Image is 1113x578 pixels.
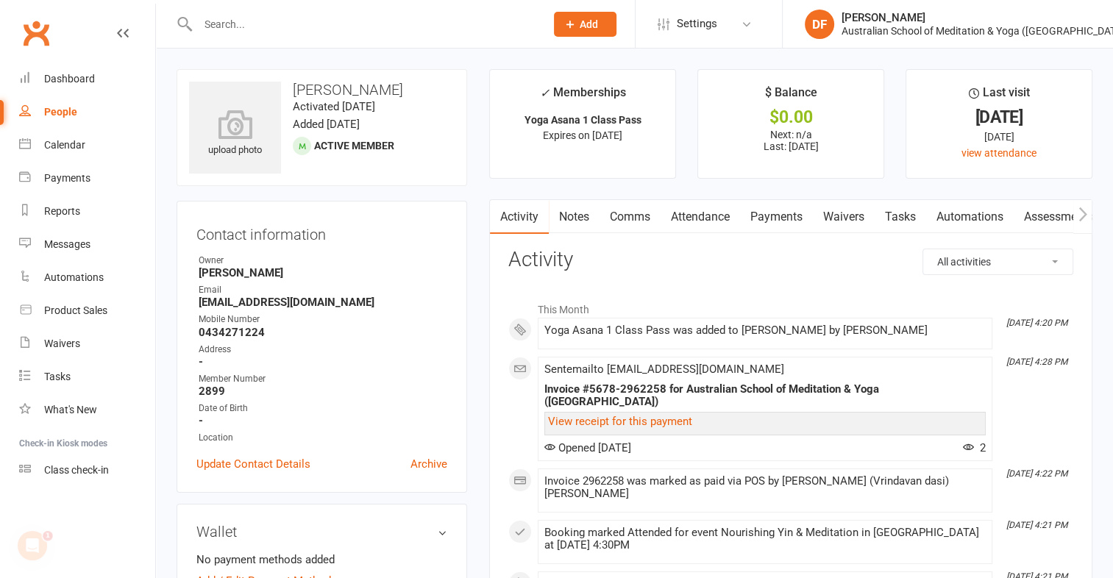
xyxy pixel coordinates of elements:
a: Clubworx [18,15,54,51]
a: People [19,96,155,129]
time: Added [DATE] [293,118,360,131]
div: Owner [199,254,447,268]
a: Automations [19,261,155,294]
div: Date of Birth [199,402,447,415]
strong: [EMAIL_ADDRESS][DOMAIN_NAME] [199,296,447,309]
p: Next: n/a Last: [DATE] [711,129,870,152]
a: Product Sales [19,294,155,327]
strong: 2899 [199,385,447,398]
a: View receipt for this payment [548,415,692,428]
span: Settings [677,7,717,40]
i: [DATE] 4:21 PM [1006,520,1067,530]
div: Product Sales [44,304,107,316]
strong: 0434271224 [199,326,447,339]
div: Tasks [44,371,71,382]
a: Archive [410,455,447,473]
span: 2 [963,441,986,454]
a: Attendance [661,200,740,234]
span: Expires on [DATE] [543,129,622,141]
span: 1 [45,528,57,540]
div: Invoice 2962258 was marked as paid via POS by [PERSON_NAME] (Vrindavan dasi) [PERSON_NAME] [544,475,986,500]
a: Reports [19,195,155,228]
a: Calendar [19,129,155,162]
i: [DATE] 4:20 PM [1006,318,1067,328]
a: Notes [549,200,600,234]
div: Email [199,283,447,297]
h3: [PERSON_NAME] [189,82,455,98]
li: This Month [508,294,1073,318]
div: Member Number [199,372,447,386]
div: upload photo [189,110,281,158]
i: [DATE] 4:22 PM [1006,468,1067,479]
i: ✓ [540,86,550,100]
a: Tasks [875,200,926,234]
span: Add [580,18,598,30]
div: Payments [44,172,90,184]
div: Invoice #5678-2962258 for Australian School of Meditation & Yoga ([GEOGRAPHIC_DATA]) [544,383,986,408]
strong: - [199,414,447,427]
span: Sent email to [EMAIL_ADDRESS][DOMAIN_NAME] [544,363,784,376]
div: Automations [44,271,104,283]
span: Active member [314,140,394,151]
a: Waivers [813,200,875,234]
a: Tasks [19,360,155,393]
div: Calendar [44,139,85,151]
li: No payment methods added [196,551,447,568]
div: People [44,106,77,118]
a: Activity [490,200,549,234]
h3: Wallet [196,524,447,540]
div: [DATE] [920,129,1078,145]
button: Add [554,12,616,37]
a: Dashboard [19,63,155,96]
div: DF [805,10,834,39]
div: Waivers [44,338,80,349]
div: Messages [44,238,90,250]
div: What's New [44,404,97,415]
iframe: Intercom live chat [15,528,50,563]
a: Class kiosk mode [19,454,155,487]
input: Search... [193,14,535,35]
strong: Yoga Asana 1 Class Pass [525,114,641,126]
h3: Contact information [196,221,447,243]
strong: [PERSON_NAME] [199,266,447,279]
span: Opened [DATE] [544,441,631,454]
div: Class check-in [44,464,109,476]
a: Assessments [1014,200,1103,234]
a: view attendance [961,147,1036,159]
a: Update Contact Details [196,455,310,473]
a: Automations [926,200,1014,234]
div: [DATE] [920,110,1078,125]
strong: - [199,355,447,368]
div: Memberships [540,83,626,110]
div: Reports [44,205,80,217]
div: Mobile Number [199,313,447,327]
a: Comms [600,200,661,234]
div: Location [199,431,447,445]
a: Payments [740,200,813,234]
div: Last visit [968,83,1029,110]
div: Address [199,343,447,357]
i: [DATE] 4:28 PM [1006,357,1067,367]
a: What's New [19,393,155,427]
time: Activated [DATE] [293,100,375,113]
div: Dashboard [44,73,95,85]
h3: Activity [508,249,1073,271]
a: Payments [19,162,155,195]
div: $0.00 [711,110,870,125]
div: Yoga Asana 1 Class Pass was added to [PERSON_NAME] by [PERSON_NAME] [544,324,986,337]
div: Booking marked Attended for event Nourishing Yin & Meditation in [GEOGRAPHIC_DATA] at [DATE] 4:30PM [544,527,986,552]
a: Waivers [19,327,155,360]
div: $ Balance [765,83,817,110]
a: Messages [19,228,155,261]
